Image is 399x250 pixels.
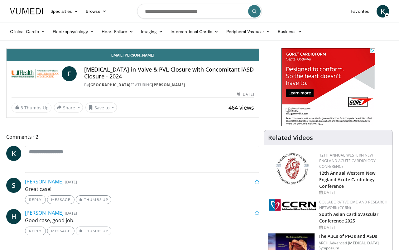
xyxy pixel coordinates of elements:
a: [GEOGRAPHIC_DATA] [89,82,131,87]
a: [PERSON_NAME] [152,82,185,87]
div: By FEATURING [84,82,254,88]
div: [DATE] [237,92,254,97]
div: [DATE] [319,190,387,195]
span: Comments 2 [6,133,259,141]
img: a04ee3ba-8487-4636-b0fb-5e8d268f3737.png.150x105_q85_autocrop_double_scale_upscale_version-0.2.png [269,199,316,211]
a: Message [47,195,75,204]
small: [DATE] [65,210,77,216]
a: Electrophysiology [49,25,98,38]
a: South Asian Cardiovascular Conference 2025 [319,211,379,224]
iframe: Advertisement [281,48,375,126]
p: Great case! [25,185,259,193]
a: H [6,209,21,224]
small: [DATE] [65,179,77,185]
a: Thumbs Up [76,227,111,235]
img: VuMedi Logo [10,8,43,14]
a: Favorites [347,5,373,17]
a: Reply [25,195,46,204]
button: Save to [85,102,117,112]
a: Email [PERSON_NAME] [7,49,259,61]
a: F [62,66,77,81]
button: Share [54,102,83,112]
a: Peripheral Vascular [223,25,274,38]
a: K [377,5,389,17]
a: Browse [82,5,111,17]
a: Business [274,25,306,38]
a: Collaborative CME and Research Network (CCRN) [319,199,387,210]
a: 12th Annual Western New England Acute Cardiology Conference [319,170,375,189]
h4: Related Videos [268,134,313,142]
a: Interventional Cardio [167,25,223,38]
a: Specialties [47,5,82,17]
a: [PERSON_NAME] [25,209,64,216]
img: University of Miami [12,66,59,81]
h3: The ABCs of PFOs and ASDs [319,233,389,239]
a: [PERSON_NAME] [25,178,64,185]
a: Message [47,227,75,235]
h4: [MEDICAL_DATA]-in-Valve & PVL Closure with Concomitant iASD Closure - 2024 [84,66,254,80]
video-js: Video Player [7,48,259,49]
input: Search topics, interventions [137,4,262,19]
a: Heart Failure [98,25,137,38]
img: 0954f259-7907-4053-a817-32a96463ecc8.png.150x105_q85_autocrop_double_scale_upscale_version-0.2.png [275,152,310,185]
a: Thumbs Up [76,195,111,204]
a: Clinical Cardio [6,25,49,38]
a: Reply [25,227,46,235]
a: 12th Annual Western New England Acute Cardiology Conference [319,152,376,169]
a: S [6,178,21,193]
a: K [6,146,21,161]
a: Imaging [137,25,167,38]
div: [DATE] [319,225,387,230]
span: 464 views [228,104,254,111]
span: 3 [21,105,23,111]
p: Good case, good job. [25,217,259,224]
a: 3 Thumbs Up [12,103,51,112]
